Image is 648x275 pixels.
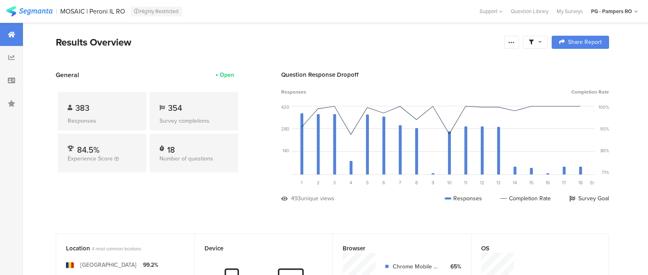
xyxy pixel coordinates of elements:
span: 354 [168,102,182,114]
span: 3 [333,179,336,186]
span: 6 [382,179,385,186]
div: Chrome Mobile WebView [393,262,440,271]
div: Survey Goal [569,194,609,203]
div: Browser [343,244,448,253]
span: 9 [432,179,434,186]
div: Open [220,71,234,79]
div: 65% [447,262,461,271]
span: 7 [399,179,401,186]
div: Device [205,244,309,253]
span: Number of questions [159,154,213,163]
span: 17 [562,179,566,186]
div: 140 [282,147,289,154]
span: 15 [529,179,534,186]
a: Question Library [507,7,553,15]
span: Responses [281,88,306,96]
span: Experience Score [68,154,113,163]
div: 80% [600,147,609,154]
div: OS [481,244,586,253]
div: Survey completions [159,117,228,125]
div: MOSAIC | Peroni IL RO [60,7,125,15]
div: 420 [281,104,289,110]
img: segmanta logo [6,6,52,16]
div: Location [66,244,171,253]
div: Responses [68,117,136,125]
span: 11 [464,179,467,186]
div: unique views [301,194,334,203]
div: 99.2% [143,261,158,269]
div: Ending [589,179,605,186]
div: 100% [598,104,609,110]
div: Responses [445,194,482,203]
span: 4 [350,179,352,186]
div: [GEOGRAPHIC_DATA] [80,261,136,269]
span: 12 [480,179,484,186]
span: Share Report [568,39,602,45]
span: 8 [415,179,418,186]
span: 1 [301,179,302,186]
div: Completion Rate [500,194,551,203]
span: 16 [546,179,550,186]
div: 71% [602,169,609,176]
div: 280 [281,126,289,132]
div: Support [480,5,502,18]
div: PG - Pampers RO [591,7,632,15]
span: 10 [447,179,452,186]
span: General [56,70,79,80]
div: 18 [167,144,175,152]
span: 84.5% [77,144,100,156]
span: 14 [513,179,517,186]
div: Highly Restricted [131,7,182,16]
div: Question Response Dropoff [281,70,609,79]
i: Survey Goal [594,110,600,115]
span: 18 [578,179,582,186]
a: My Surveys [553,7,587,15]
span: 5 [366,179,369,186]
div: Results Overview [56,35,500,50]
div: 493 [291,194,301,203]
div: | [56,7,57,16]
span: Completion Rate [571,88,609,96]
span: 13 [496,179,500,186]
span: 2 [317,179,320,186]
div: 90% [600,126,609,132]
span: 383 [75,102,89,114]
span: 4 most common locations [92,245,141,252]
